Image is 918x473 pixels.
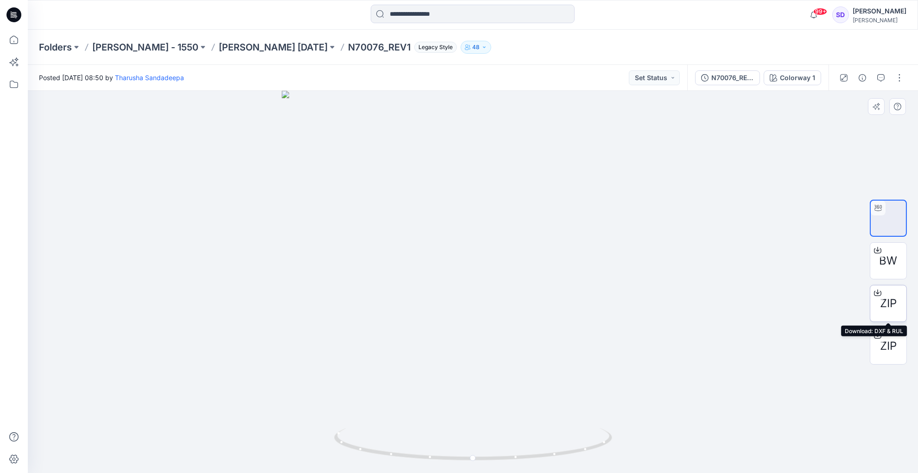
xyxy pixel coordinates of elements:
a: Tharusha Sandadeepa [115,74,184,82]
p: 48 [472,42,480,52]
span: Legacy Style [414,42,457,53]
div: SD [832,6,849,23]
span: ZIP [880,295,897,312]
button: Colorway 1 [764,70,821,85]
img: turntable-10-09-2025-08:50:20 [871,201,906,236]
span: BW [880,252,898,269]
span: 99+ [813,8,827,15]
a: [PERSON_NAME] [DATE] [219,41,328,54]
a: Folders [39,41,72,54]
button: Details [855,70,870,85]
button: N70076_REV1 [695,70,760,85]
a: [PERSON_NAME] - 1550 [92,41,198,54]
p: N70076_REV1 [348,41,411,54]
div: [PERSON_NAME] [853,17,906,24]
span: Posted [DATE] 08:50 by [39,73,184,82]
button: 48 [461,41,491,54]
div: Colorway 1 [780,73,815,83]
div: N70076_REV1 [711,73,754,83]
button: Legacy Style [411,41,457,54]
div: [PERSON_NAME] [853,6,906,17]
span: ZIP [880,338,897,354]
